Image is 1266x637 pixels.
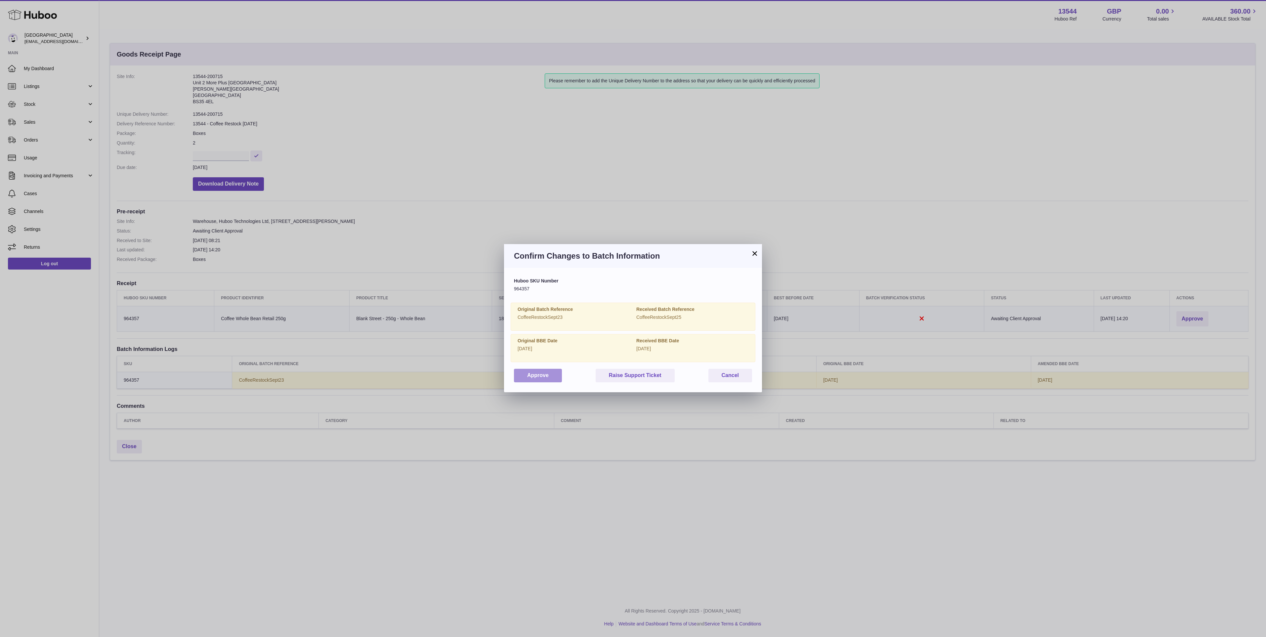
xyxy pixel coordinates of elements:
[518,314,630,320] p: CoffeeRestockSept23
[596,369,675,382] button: Raise Support Ticket
[518,306,630,313] label: Original Batch Reference
[514,251,752,261] h3: Confirm Changes to Batch Information
[514,278,752,284] label: Huboo SKU Number
[636,346,748,352] p: [DATE]
[636,338,748,344] label: Received BBE Date
[514,278,752,292] div: 964357
[518,346,630,352] p: [DATE]
[751,249,759,257] button: ×
[708,369,752,382] button: Cancel
[514,369,562,382] button: Approve
[518,338,630,344] label: Original BBE Date
[636,306,748,313] label: Received Batch Reference
[636,314,748,320] p: CoffeeRestockSept25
